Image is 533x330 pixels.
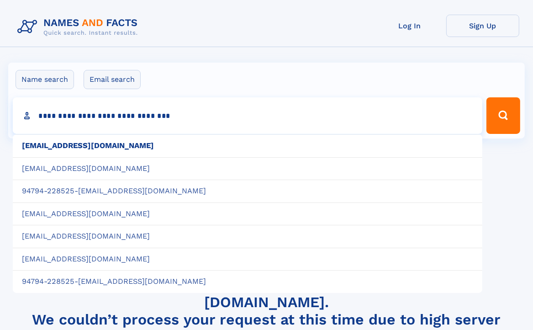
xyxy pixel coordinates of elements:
[13,248,482,271] div: [EMAIL_ADDRESS][DOMAIN_NAME]
[22,141,154,150] b: [EMAIL_ADDRESS][DOMAIN_NAME]
[16,70,74,89] label: Name search
[204,276,469,311] a: [EMAIL_ADDRESS][DOMAIN_NAME]
[13,270,482,293] div: 94794-228525-[EMAIL_ADDRESS][DOMAIN_NAME]
[373,15,446,37] a: Log In
[13,202,482,225] div: [EMAIL_ADDRESS][DOMAIN_NAME]
[14,15,145,39] img: Logo Names and Facts
[13,180,482,202] div: 94794-228525-[EMAIL_ADDRESS][DOMAIN_NAME]
[446,15,519,37] a: Sign Up
[84,70,141,89] label: Email search
[486,97,520,134] button: Search Button
[13,97,482,134] input: search input
[13,157,482,180] div: [EMAIL_ADDRESS][DOMAIN_NAME]
[13,225,482,248] div: [EMAIL_ADDRESS][DOMAIN_NAME]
